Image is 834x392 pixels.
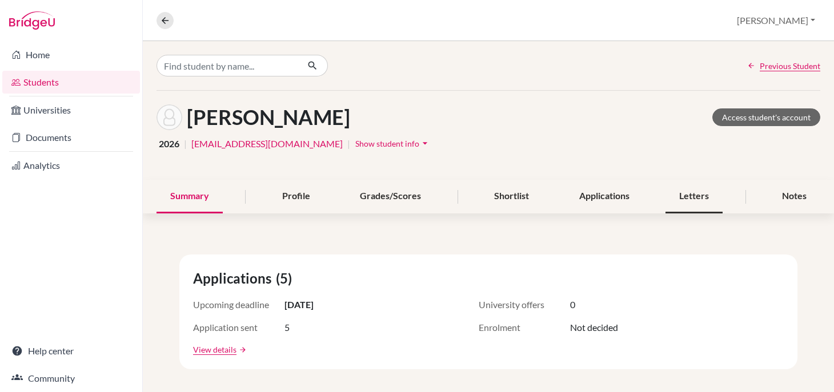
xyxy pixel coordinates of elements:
[480,180,543,213] div: Shortlist
[346,180,435,213] div: Grades/Scores
[187,105,350,130] h1: [PERSON_NAME]
[268,180,324,213] div: Profile
[193,321,284,334] span: Application sent
[747,60,820,72] a: Previous Student
[2,43,140,66] a: Home
[2,367,140,390] a: Community
[157,55,298,76] input: Find student by name...
[479,298,570,312] span: University offers
[347,137,350,151] span: |
[760,60,820,72] span: Previous Student
[157,104,182,130] img: Yu Shingu's avatar
[284,321,290,334] span: 5
[665,180,723,213] div: Letters
[193,343,236,355] a: View details
[193,268,276,289] span: Applications
[712,108,820,126] a: Access student's account
[284,298,314,312] span: [DATE]
[355,135,431,152] button: Show student infoarrow_drop_down
[355,139,419,148] span: Show student info
[236,346,247,354] a: arrow_forward
[193,298,284,312] span: Upcoming deadline
[419,138,431,149] i: arrow_drop_down
[2,71,140,94] a: Students
[9,11,55,30] img: Bridge-U
[732,10,820,31] button: [PERSON_NAME]
[2,340,140,362] a: Help center
[159,137,179,151] span: 2026
[2,99,140,122] a: Universities
[2,154,140,177] a: Analytics
[184,137,187,151] span: |
[570,321,618,334] span: Not decided
[570,298,575,312] span: 0
[191,137,343,151] a: [EMAIL_ADDRESS][DOMAIN_NAME]
[2,126,140,149] a: Documents
[479,321,570,334] span: Enrolment
[276,268,296,289] span: (5)
[566,180,643,213] div: Applications
[768,180,820,213] div: Notes
[157,180,223,213] div: Summary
